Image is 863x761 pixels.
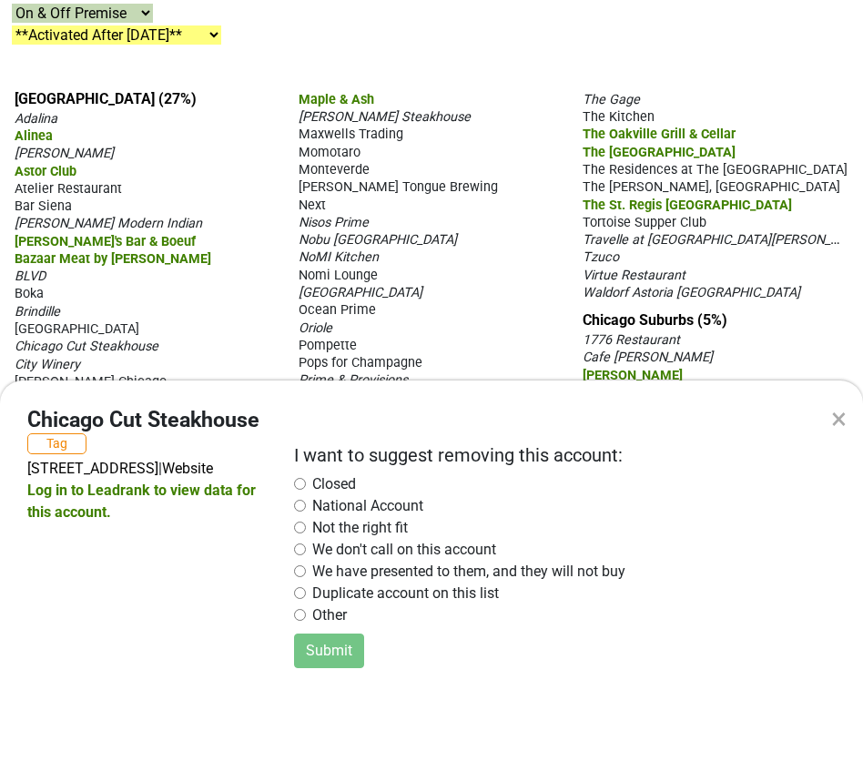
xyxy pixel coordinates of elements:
h4: Chicago Cut Steakhouse [27,408,259,433]
label: Not the right fit [312,517,408,539]
label: We have presented to them, and they will not buy [312,561,625,583]
button: Tag [27,433,86,454]
a: Log in to Leadrank to view data for this account. [27,482,256,521]
a: Website [162,460,213,477]
label: Closed [312,473,356,495]
a: [STREET_ADDRESS] [27,460,158,477]
div: × [831,397,847,441]
label: Other [312,604,347,626]
label: Duplicate account on this list [312,583,499,604]
h2: I want to suggest removing this account: [294,444,801,466]
button: Submit [294,634,364,668]
label: We don't call on this account [312,539,496,561]
span: | [158,460,162,477]
label: National Account [312,495,423,517]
